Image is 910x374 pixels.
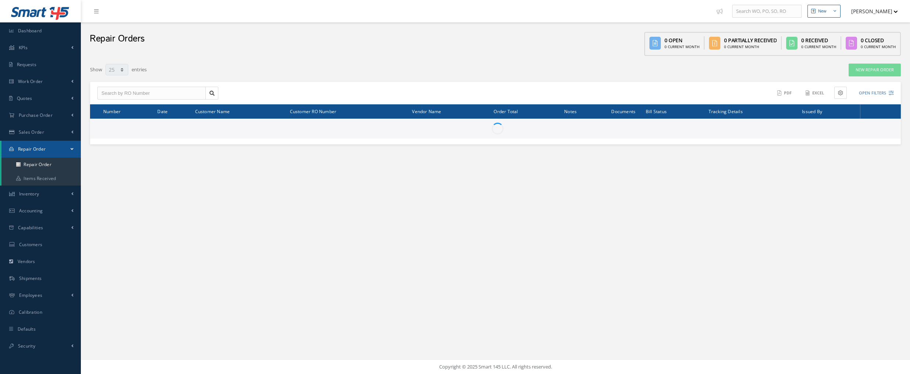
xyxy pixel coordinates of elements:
span: Number [103,108,121,115]
div: 0 Open [664,36,699,44]
span: Purchase Order [19,112,53,118]
span: Customers [19,241,43,248]
span: KPIs [19,44,28,51]
span: Issued By [802,108,822,115]
span: Shipments [19,275,42,281]
button: Excel [802,87,829,100]
label: Show [90,63,102,73]
span: Repair Order [18,146,46,152]
span: Order Total [494,108,518,115]
span: Customer RO Number [290,108,337,115]
span: Security [18,343,35,349]
a: Repair Order [1,141,81,158]
div: 0 Closed [861,36,896,44]
div: 0 Current Month [664,44,699,50]
span: Vendors [18,258,35,265]
span: Bill Status [646,108,667,115]
span: Quotes [17,95,32,101]
div: 0 Current Month [724,44,777,50]
input: Search by RO Number [97,87,206,100]
span: Tracking Details [709,108,743,115]
span: Customer Name [195,108,230,115]
input: Search WO, PO, SO, RO [732,5,802,18]
span: Documents [611,108,635,115]
div: 0 Current Month [801,44,836,50]
span: Employees [19,292,43,298]
div: Copyright © 2025 Smart 145 LLC. All rights reserved. [88,363,903,371]
button: [PERSON_NAME] [844,4,898,18]
div: 0 Current Month [861,44,896,50]
div: New [818,8,827,14]
span: Inventory [19,191,39,197]
span: Dashboard [18,28,42,34]
div: 0 Received [801,36,836,44]
a: New Repair Order [849,64,901,76]
label: entries [132,63,147,73]
button: Open Filters [852,87,894,99]
span: Defaults [18,326,36,332]
a: Repair Order [1,158,81,172]
span: Requests [17,61,36,68]
span: Accounting [19,208,43,214]
span: Date [157,108,168,115]
span: Vendor Name [412,108,441,115]
span: Work Order [18,78,43,84]
div: 0 Partially Received [724,36,777,44]
h2: Repair Orders [90,33,145,44]
button: New [807,5,841,18]
span: Capabilities [18,224,43,231]
span: Notes [564,108,577,115]
span: Sales Order [19,129,44,135]
button: PDF [774,87,796,100]
a: Items Received [1,172,81,186]
span: Calibration [19,309,42,315]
